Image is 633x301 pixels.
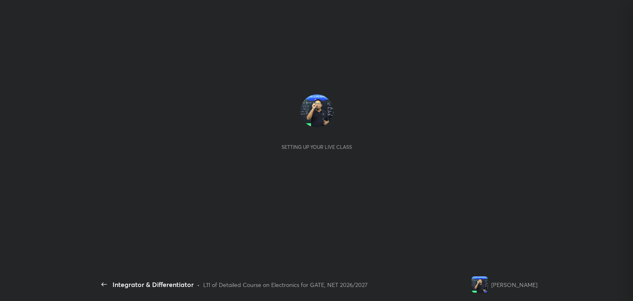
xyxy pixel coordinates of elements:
[300,94,333,127] img: d89acffa0b7b45d28d6908ca2ce42307.jpg
[203,280,368,289] div: L11 of Detailed Course on Electronics for GATE, NET 2026/2027
[197,280,200,289] div: •
[113,280,194,289] div: Integrator & Differentiator
[471,276,488,293] img: d89acffa0b7b45d28d6908ca2ce42307.jpg
[281,144,352,150] div: Setting up your live class
[491,280,537,289] div: [PERSON_NAME]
